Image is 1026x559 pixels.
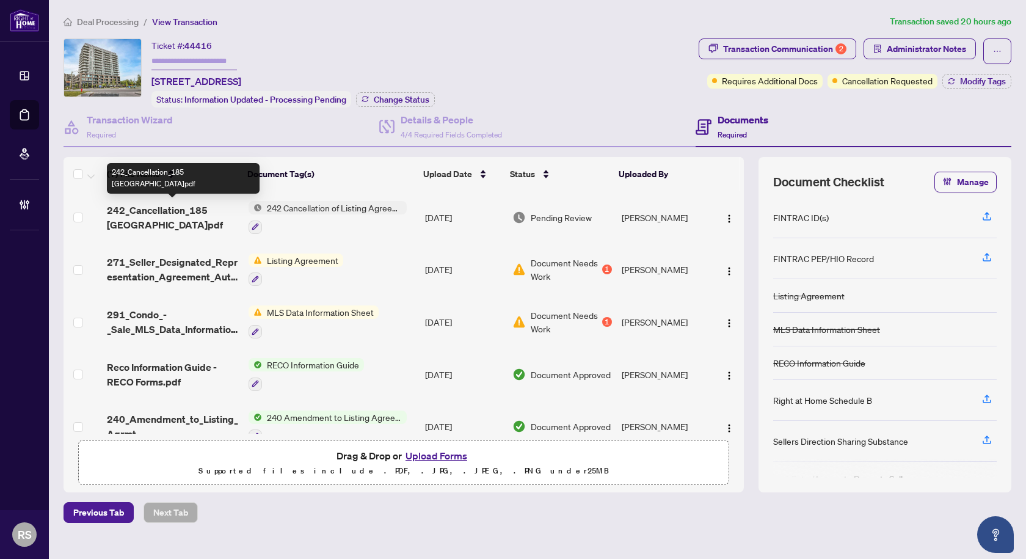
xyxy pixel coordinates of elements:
[602,265,612,274] div: 1
[18,526,32,543] span: RS
[773,393,872,407] div: Right at Home Schedule B
[531,368,611,381] span: Document Approved
[617,244,713,296] td: [PERSON_NAME]
[401,130,502,139] span: 4/4 Required Fields Completed
[151,38,212,53] div: Ticket #:
[773,252,874,265] div: FINTRAC PEP/HIO Record
[890,15,1011,29] article: Transaction saved 20 hours ago
[718,130,747,139] span: Required
[617,401,713,453] td: [PERSON_NAME]
[107,307,238,337] span: 291_Condo_-_Sale_MLS_Data_Information_Form_-_PropTx-[PERSON_NAME].pdf
[79,440,729,486] span: Drag & Drop orUpload FormsSupported files include .PDF, .JPG, .JPEG, .PNG under25MB
[773,211,829,224] div: FINTRAC ID(s)
[249,201,262,214] img: Status Icon
[773,434,908,448] div: Sellers Direction Sharing Substance
[144,502,198,523] button: Next Tab
[87,130,116,139] span: Required
[420,296,508,348] td: [DATE]
[418,157,505,191] th: Upload Date
[773,289,845,302] div: Listing Agreement
[864,38,976,59] button: Administrator Notes
[942,74,1011,89] button: Modify Tags
[977,516,1014,553] button: Open asap
[842,74,933,87] span: Cancellation Requested
[957,172,989,192] span: Manage
[107,203,238,232] span: 242_Cancellation_185 [GEOGRAPHIC_DATA]pdf
[614,157,710,191] th: Uploaded By
[249,305,262,319] img: Status Icon
[144,15,147,29] li: /
[337,448,471,464] span: Drag & Drop or
[724,318,734,328] img: Logo
[719,365,739,384] button: Logo
[617,191,713,244] td: [PERSON_NAME]
[531,256,600,283] span: Document Needs Work
[151,74,241,89] span: [STREET_ADDRESS]
[64,39,141,97] img: IMG-N12285224_1.jpg
[262,411,407,424] span: 240 Amendment to Listing Agreement - Authority to Offer for Sale Price Change/Extension/Amendment(s)
[107,163,260,194] div: 242_Cancellation_185 [GEOGRAPHIC_DATA]pdf
[420,191,508,244] td: [DATE]
[719,260,739,279] button: Logo
[617,348,713,401] td: [PERSON_NAME]
[723,39,846,59] div: Transaction Communication
[249,358,262,371] img: Status Icon
[420,401,508,453] td: [DATE]
[420,348,508,401] td: [DATE]
[934,172,997,192] button: Manage
[249,254,343,287] button: Status IconListing Agreement
[184,40,212,51] span: 44416
[249,411,262,424] img: Status Icon
[102,157,242,191] th: (7) File Name
[86,464,721,478] p: Supported files include .PDF, .JPG, .JPEG, .PNG under 25 MB
[73,503,124,522] span: Previous Tab
[505,157,614,191] th: Status
[617,296,713,348] td: [PERSON_NAME]
[151,91,351,108] div: Status:
[249,201,407,234] button: Status Icon242 Cancellation of Listing Agreement - Authority to Offer for Sale
[107,255,238,284] span: 271_Seller_Designated_Representation_Agreement_Authority_to_Offer_for_Sale__2__-_PropTx-[PERSON_N...
[724,423,734,433] img: Logo
[262,358,364,371] span: RECO Information Guide
[773,356,865,370] div: RECO Information Guide
[531,309,600,335] span: Document Needs Work
[835,43,846,54] div: 2
[724,371,734,381] img: Logo
[773,323,880,336] div: MLS Data Information Sheet
[773,174,884,191] span: Document Checklist
[420,244,508,296] td: [DATE]
[718,112,768,127] h4: Documents
[87,112,173,127] h4: Transaction Wizard
[249,254,262,267] img: Status Icon
[887,39,966,59] span: Administrator Notes
[10,9,39,32] img: logo
[401,112,502,127] h4: Details & People
[699,38,856,59] button: Transaction Communication2
[512,315,526,329] img: Document Status
[64,502,134,523] button: Previous Tab
[262,305,379,319] span: MLS Data Information Sheet
[512,263,526,276] img: Document Status
[423,167,472,181] span: Upload Date
[512,420,526,433] img: Document Status
[64,18,72,26] span: home
[242,157,418,191] th: Document Tag(s)
[107,412,238,441] span: 240_Amendment_to_Listing_Agrmt_-_Price_Change_Extension_Amendment__A__-_PropTx-[PERSON_NAME].pdf
[724,214,734,224] img: Logo
[719,208,739,227] button: Logo
[262,254,343,267] span: Listing Agreement
[249,305,379,338] button: Status IconMLS Data Information Sheet
[402,448,471,464] button: Upload Forms
[719,417,739,436] button: Logo
[356,92,435,107] button: Change Status
[531,420,611,433] span: Document Approved
[152,16,217,27] span: View Transaction
[531,211,592,224] span: Pending Review
[602,317,612,327] div: 1
[184,94,346,105] span: Information Updated - Processing Pending
[724,266,734,276] img: Logo
[77,16,139,27] span: Deal Processing
[374,95,429,104] span: Change Status
[510,167,535,181] span: Status
[262,201,407,214] span: 242 Cancellation of Listing Agreement - Authority to Offer for Sale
